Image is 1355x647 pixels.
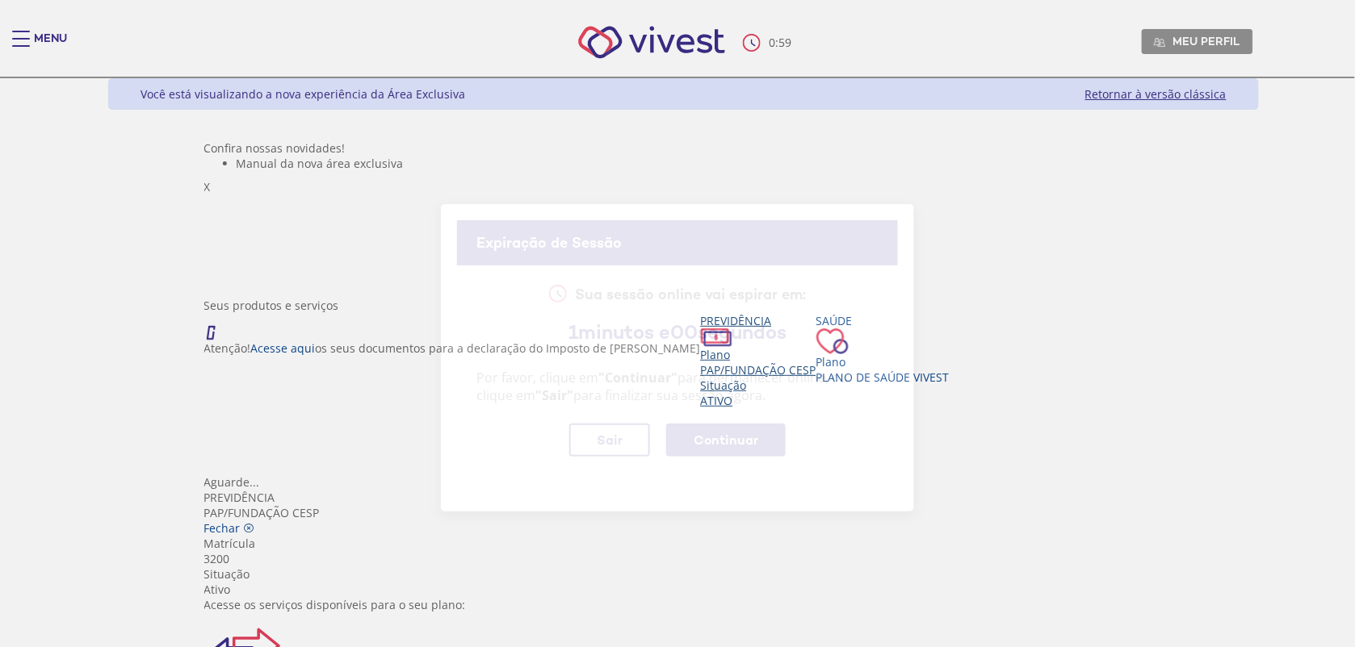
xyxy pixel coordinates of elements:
a: Sair [563,432,660,448]
a: Continuar [660,432,792,448]
span: 1 [568,319,578,344]
div: Expiração de Sessão [457,220,897,265]
div: Continuar [666,424,786,457]
b: "Sair" [535,386,573,404]
div: minutos e segundos [476,303,878,361]
div: Por favor, clique em para permanecer online, ou clique em para finalizar sua sessão agora. [476,369,878,404]
div: Menu [34,31,67,63]
b: "Continuar" [598,369,677,386]
span: 00 [670,319,698,344]
div: Sua sessão online vai espirar em: [575,285,806,303]
div: Sair [569,424,650,457]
